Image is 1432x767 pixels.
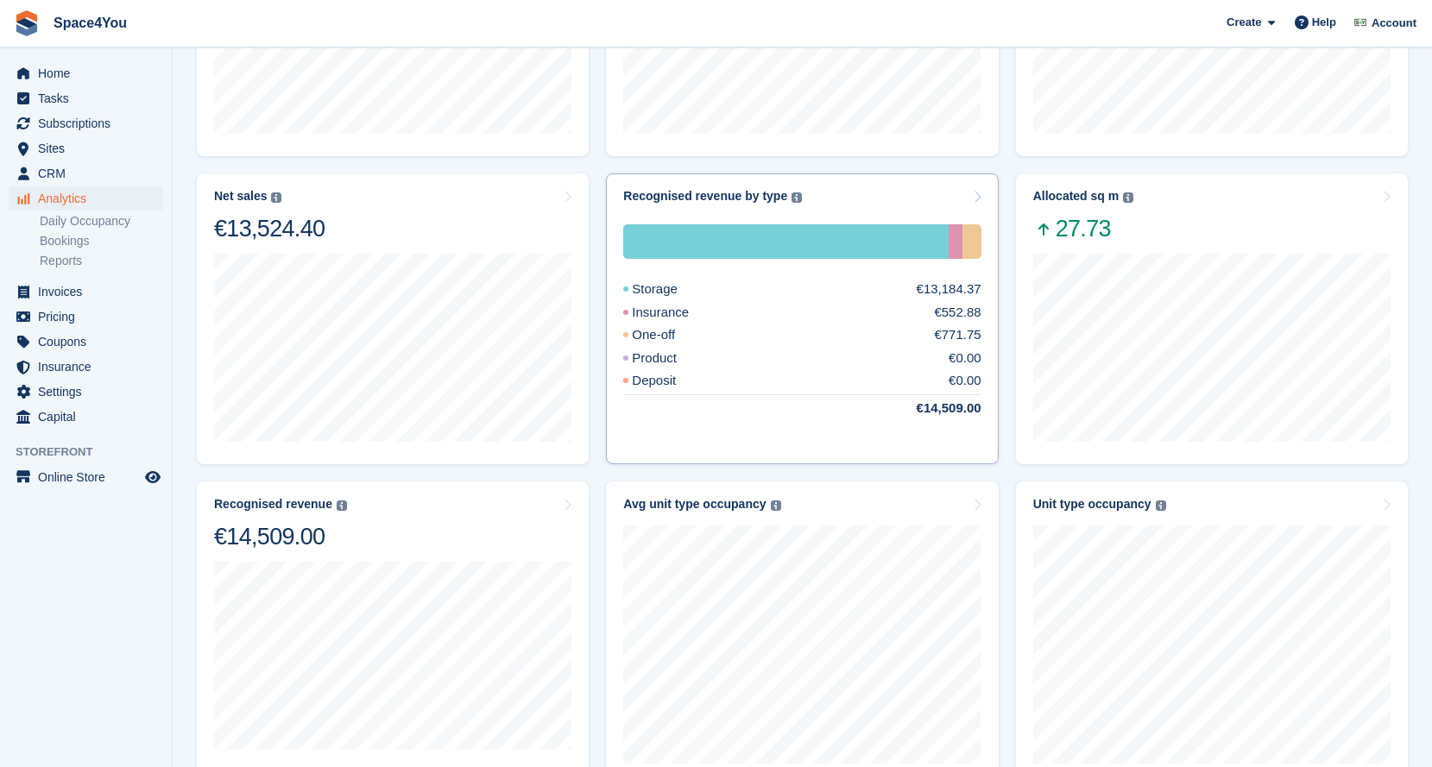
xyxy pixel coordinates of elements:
div: €13,524.40 [214,214,325,243]
a: menu [9,330,163,354]
div: Storage [623,280,719,299]
div: Allocated sq m [1033,189,1120,204]
div: €771.75 [934,325,981,345]
a: menu [9,111,163,135]
span: Online Store [38,465,142,489]
a: menu [9,61,163,85]
div: Storage [623,224,949,259]
span: Storefront [16,443,172,461]
span: CRM [38,161,142,185]
span: Settings [38,380,142,404]
div: €14,509.00 [214,522,347,551]
span: Insurance [38,355,142,379]
a: menu [9,86,163,110]
a: Bookings [40,233,163,249]
a: menu [9,465,163,489]
a: menu [9,355,163,379]
div: Insurance [623,303,730,323]
img: icon-info-grey-7440780725fd019a000dd9b08b2336e03edf1995a4989e88bcd33f0948082b44.svg [771,500,781,511]
span: Tasks [38,86,142,110]
span: Help [1312,14,1336,31]
span: Pricing [38,305,142,329]
span: Sites [38,136,142,160]
div: Unit type occupancy [1033,497,1151,512]
div: €552.88 [934,303,981,323]
a: Reports [40,253,163,269]
img: icon-info-grey-7440780725fd019a000dd9b08b2336e03edf1995a4989e88bcd33f0948082b44.svg [1123,192,1133,203]
a: menu [9,161,163,185]
div: Net sales [214,189,267,204]
span: Subscriptions [38,111,142,135]
div: €0.00 [949,349,981,368]
div: Recognised revenue [214,497,332,512]
a: Preview store [142,467,163,487]
a: Space4You [47,9,134,37]
a: Daily Occupancy [40,213,163,229]
img: icon-info-grey-7440780725fd019a000dd9b08b2336e03edf1995a4989e88bcd33f0948082b44.svg [337,500,347,511]
a: menu [9,305,163,329]
a: menu [9,405,163,429]
a: menu [9,380,163,404]
img: icon-info-grey-7440780725fd019a000dd9b08b2336e03edf1995a4989e88bcd33f0948082b44.svg [271,192,281,203]
span: Capital [38,405,142,429]
img: icon-info-grey-7440780725fd019a000dd9b08b2336e03edf1995a4989e88bcd33f0948082b44.svg [1156,500,1166,511]
div: Avg unit type occupancy [623,497,766,512]
span: Analytics [38,186,142,211]
div: €0.00 [949,371,981,391]
div: Recognised revenue by type [623,189,787,204]
div: Insurance [949,224,962,259]
div: One-off [962,224,981,259]
span: Invoices [38,280,142,304]
a: menu [9,186,163,211]
a: menu [9,136,163,160]
div: Deposit [623,371,717,391]
span: Create [1227,14,1261,31]
div: €13,184.37 [917,280,981,299]
img: stora-icon-8386f47178a22dfd0bd8f6a31ec36ba5ce8667c1dd55bd0f319d3a0aa187defe.svg [14,10,40,36]
span: 27.73 [1033,214,1134,243]
div: Product [623,349,718,368]
span: Coupons [38,330,142,354]
span: Account [1372,15,1416,32]
img: Finn-Kristof Kausch [1352,14,1369,31]
img: icon-info-grey-7440780725fd019a000dd9b08b2336e03edf1995a4989e88bcd33f0948082b44.svg [792,192,802,203]
div: €14,509.00 [875,399,981,418]
span: Home [38,61,142,85]
a: menu [9,280,163,304]
div: One-off [623,325,716,345]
